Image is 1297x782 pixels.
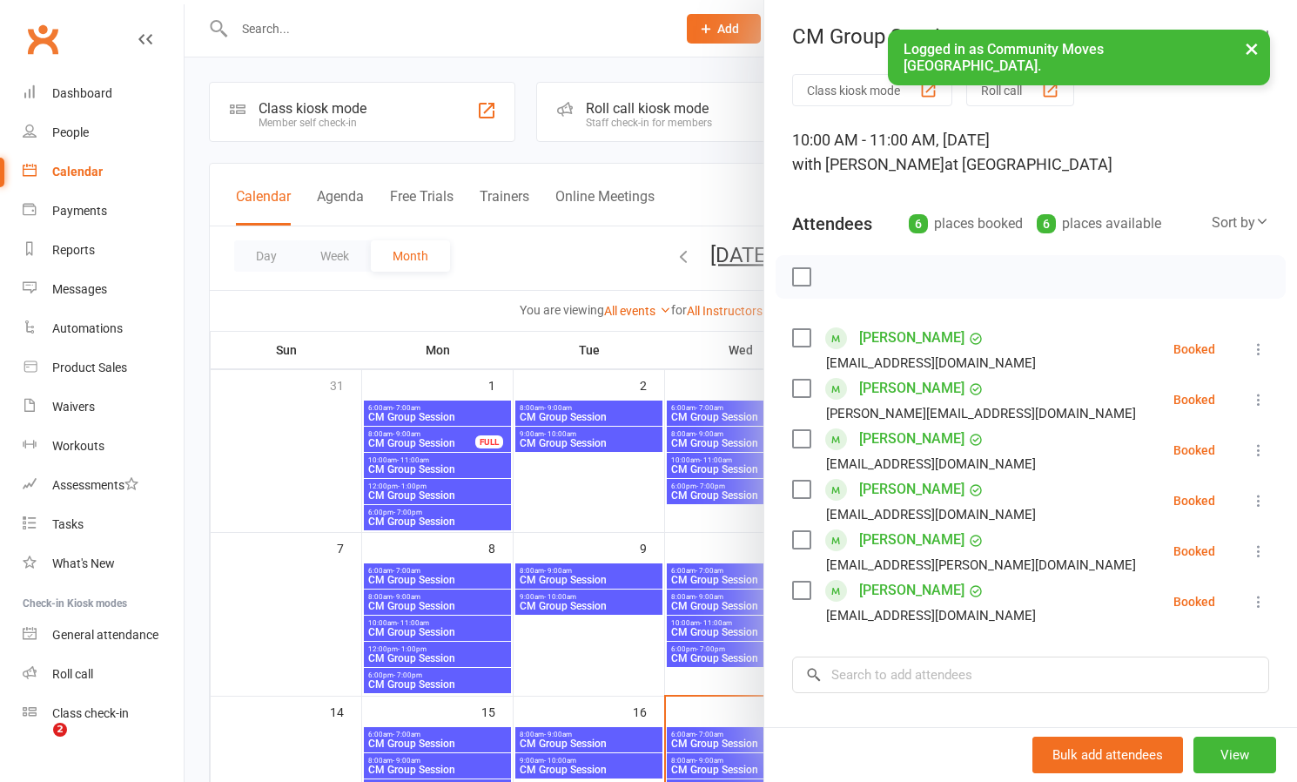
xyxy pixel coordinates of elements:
div: General attendance [52,628,158,642]
div: People [52,125,89,139]
a: Messages [23,270,184,309]
span: Logged in as Community Moves [GEOGRAPHIC_DATA]. [904,41,1104,74]
a: Waivers [23,388,184,427]
div: [PERSON_NAME][EMAIL_ADDRESS][DOMAIN_NAME] [826,402,1136,425]
a: Workouts [23,427,184,466]
a: [PERSON_NAME] [859,324,964,352]
div: Dashboard [52,86,112,100]
div: Sort by [1212,212,1269,234]
div: [EMAIL_ADDRESS][DOMAIN_NAME] [826,604,1036,627]
div: Class check-in [52,706,129,720]
div: Assessments [52,478,138,492]
div: Booked [1173,596,1215,608]
a: [PERSON_NAME] [859,425,964,453]
div: Booked [1173,343,1215,355]
a: Payments [23,192,184,231]
a: Class kiosk mode [23,694,184,733]
div: Booked [1173,495,1215,507]
a: Roll call [23,655,184,694]
button: Bulk add attendees [1032,737,1183,773]
a: Reports [23,231,184,270]
div: Payments [52,204,107,218]
a: Dashboard [23,74,184,113]
a: Automations [23,309,184,348]
div: places booked [909,212,1023,236]
a: Product Sales [23,348,184,388]
a: [PERSON_NAME] [859,576,964,604]
div: Messages [52,282,107,296]
a: Tasks [23,505,184,544]
div: [EMAIL_ADDRESS][DOMAIN_NAME] [826,503,1036,526]
div: Product Sales [52,361,127,374]
a: People [23,113,184,152]
a: Clubworx [21,17,64,61]
div: Tasks [52,517,84,531]
button: View [1193,737,1276,773]
div: 6 [1037,214,1056,233]
div: Roll call [52,667,93,681]
input: Search to add attendees [792,657,1269,693]
div: Waivers [52,400,95,414]
div: 6 [909,214,928,233]
div: 10:00 AM - 11:00 AM, [DATE] [792,128,1269,177]
div: Booked [1173,545,1215,557]
a: Calendar [23,152,184,192]
button: × [1236,30,1267,67]
div: Booked [1173,444,1215,456]
div: [EMAIL_ADDRESS][PERSON_NAME][DOMAIN_NAME] [826,554,1136,576]
span: 2 [53,723,67,737]
a: [PERSON_NAME] [859,475,964,503]
a: Assessments [23,466,184,505]
div: Booked [1173,394,1215,406]
div: Workouts [52,439,104,453]
a: What's New [23,544,184,583]
span: at [GEOGRAPHIC_DATA] [944,155,1112,173]
div: Attendees [792,212,872,236]
span: with [PERSON_NAME] [792,155,944,173]
div: places available [1037,212,1161,236]
a: General attendance kiosk mode [23,616,184,655]
div: Reports [52,243,95,257]
div: CM Group Session [764,24,1297,49]
div: [EMAIL_ADDRESS][DOMAIN_NAME] [826,453,1036,475]
div: Calendar [52,165,103,179]
iframe: Intercom live chat [17,723,59,765]
div: What's New [52,556,115,570]
div: [EMAIL_ADDRESS][DOMAIN_NAME] [826,352,1036,374]
div: Automations [52,321,123,335]
a: [PERSON_NAME] [859,526,964,554]
a: [PERSON_NAME] [859,374,964,402]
